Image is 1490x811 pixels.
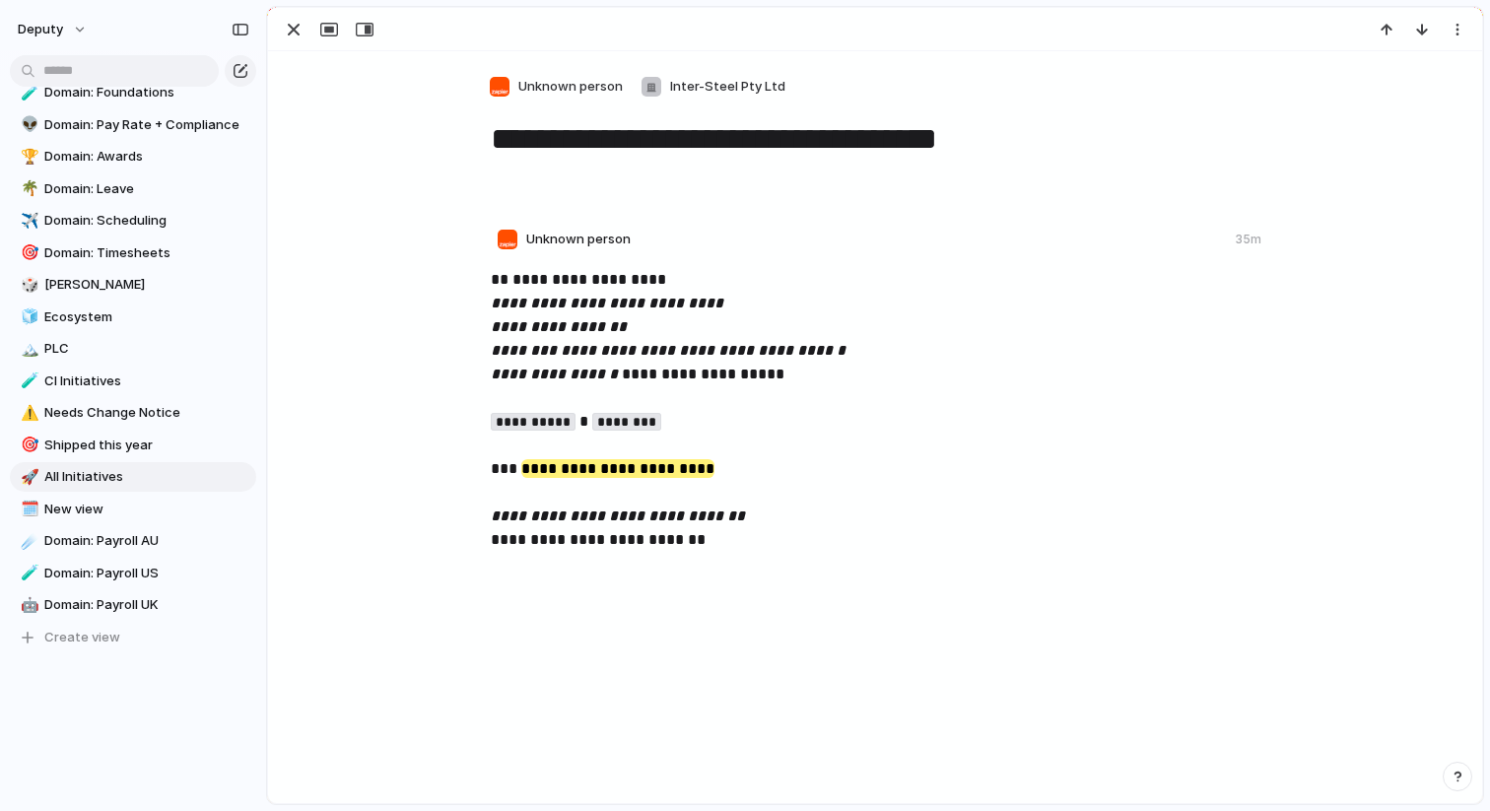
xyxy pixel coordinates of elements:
span: PLC [44,339,249,359]
span: Domain: Payroll US [44,564,249,583]
div: 🤖 [21,594,34,617]
div: 🌴 [21,177,34,200]
div: 🧪 [21,82,34,104]
div: 👽 [21,113,34,136]
button: 👽 [18,115,37,135]
button: 🗓️ [18,500,37,519]
a: 🎯Shipped this year [10,431,256,460]
button: Unknown person [484,71,628,102]
div: ⚠️ [21,402,34,425]
span: Domain: Scheduling [44,211,249,231]
span: New view [44,500,249,519]
button: ⚠️ [18,403,37,423]
button: ✈️ [18,211,37,231]
a: 🧊Ecosystem [10,303,256,332]
div: 🎯 [21,434,34,456]
a: 🏆Domain: Awards [10,142,256,171]
a: 🤖Domain: Payroll UK [10,590,256,620]
a: ☄️Domain: Payroll AU [10,526,256,556]
button: ☄️ [18,531,37,551]
span: Inter-Steel Pty Ltd [670,77,785,97]
div: 🧪 [21,562,34,584]
span: Shipped this year [44,436,249,455]
a: 🌴Domain: Leave [10,174,256,204]
div: 🧪 [21,370,34,392]
span: Unknown person [518,77,623,97]
div: 🚀 [21,466,34,489]
span: Domain: Leave [44,179,249,199]
div: 🗓️ [21,498,34,520]
span: CI Initiatives [44,372,249,391]
button: 🎯 [18,436,37,455]
button: deputy [9,14,98,45]
a: 🏔️PLC [10,334,256,364]
button: 🎲 [18,275,37,295]
button: 🧪 [18,564,37,583]
button: 🧪 [18,372,37,391]
a: 🧪Domain: Foundations [10,78,256,107]
div: 🏆 [21,146,34,169]
button: 🧊 [18,307,37,327]
a: 🎲[PERSON_NAME] [10,270,256,300]
span: Domain: Payroll AU [44,531,249,551]
div: 🎲 [21,274,34,297]
a: 👽Domain: Pay Rate + Compliance [10,110,256,140]
button: Create view [10,623,256,652]
span: [PERSON_NAME] [44,275,249,295]
div: ☄️ [21,530,34,553]
button: Inter-Steel Pty Ltd [636,71,790,102]
button: 🧪 [18,83,37,102]
span: Domain: Awards [44,147,249,167]
span: Create view [44,628,120,647]
button: 🚀 [18,467,37,487]
div: 🧊 [21,305,34,328]
span: Domain: Foundations [44,83,249,102]
button: 🌴 [18,179,37,199]
div: 🏔️ [21,338,34,361]
button: 🏆 [18,147,37,167]
a: ⚠️Needs Change Notice [10,398,256,428]
span: Domain: Pay Rate + Compliance [44,115,249,135]
span: Ecosystem [44,307,249,327]
a: 🎯Domain: Timesheets [10,238,256,268]
span: All Initiatives [44,467,249,487]
a: 🧪Domain: Payroll US [10,559,256,588]
div: 🎯 [21,241,34,264]
span: Unknown person [526,230,631,249]
span: Domain: Payroll UK [44,595,249,615]
span: deputy [18,20,63,39]
div: 35m [1236,231,1261,248]
button: 🎯 [18,243,37,263]
button: 🏔️ [18,339,37,359]
button: 🤖 [18,595,37,615]
span: Needs Change Notice [44,403,249,423]
div: ✈️ [21,210,34,233]
a: 🧪CI Initiatives [10,367,256,396]
a: ✈️Domain: Scheduling [10,206,256,236]
a: 🚀All Initiatives [10,462,256,492]
a: 🗓️New view [10,495,256,524]
span: Domain: Timesheets [44,243,249,263]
